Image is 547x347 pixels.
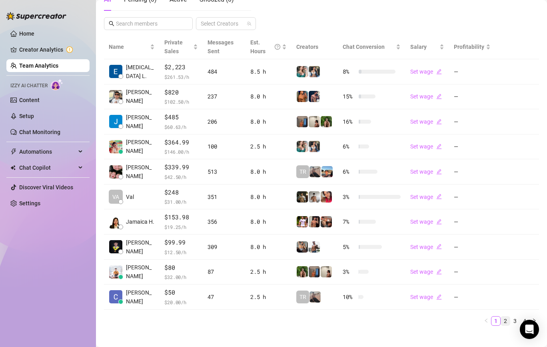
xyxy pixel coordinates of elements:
[164,123,198,131] span: $ 60.63 /h
[343,117,355,126] span: 16 %
[410,44,427,50] span: Salary
[208,117,241,126] div: 206
[126,193,134,201] span: Val
[109,42,148,51] span: Name
[410,294,442,300] a: Set wageedit
[309,191,320,203] img: aussieboy_j
[309,166,321,177] img: LC
[250,167,287,176] div: 8.0 h
[436,294,442,300] span: edit
[19,200,40,207] a: Settings
[343,142,355,151] span: 6 %
[309,216,320,227] img: Zach
[529,316,539,326] button: right
[343,217,355,226] span: 7 %
[126,238,155,256] span: [PERSON_NAME]
[19,97,40,103] a: Content
[164,112,198,122] span: $485
[164,39,183,54] span: Private Sales
[247,21,252,26] span: team
[126,263,155,281] span: [PERSON_NAME]
[410,118,442,125] a: Set wageedit
[250,217,287,226] div: 8.0 h
[297,141,308,152] img: Zaddy
[250,293,287,301] div: 2.5 h
[410,269,442,275] a: Set wageedit
[19,43,83,56] a: Creator Analytics exclamation-circle
[164,213,198,222] span: $153.98
[109,265,122,279] img: Jayson Roa
[109,215,122,229] img: Jamaica Hurtado
[436,69,442,74] span: edit
[449,109,495,134] td: —
[343,92,355,101] span: 15 %
[250,92,287,101] div: 8.0 h
[410,244,442,250] a: Set wageedit
[491,317,500,325] a: 1
[208,92,241,101] div: 237
[19,30,34,37] a: Home
[309,116,320,127] img: Ralphy
[481,316,491,326] button: left
[343,167,355,176] span: 6 %
[109,290,122,303] img: Charmaine Javil…
[449,159,495,185] td: —
[309,291,321,303] img: LC
[19,129,60,135] a: Chat Monitoring
[449,260,495,285] td: —
[532,318,537,323] span: right
[449,134,495,160] td: —
[109,165,122,179] img: Regine Ore
[164,148,198,156] span: $ 146.00 /h
[275,38,280,56] span: question-circle
[164,223,198,231] span: $ 19.25 /h
[208,193,241,201] div: 351
[208,293,241,301] div: 47
[343,243,355,251] span: 5 %
[410,143,442,150] a: Set wageedit
[19,62,58,69] a: Team Analytics
[511,317,519,325] a: 3
[51,79,63,90] img: AI Chatter
[321,216,332,227] img: Osvaldo
[436,244,442,249] span: edit
[436,144,442,149] span: edit
[164,88,198,97] span: $820
[436,269,442,275] span: edit
[501,317,510,325] a: 2
[208,39,234,54] span: Messages Sent
[449,285,495,310] td: —
[208,167,241,176] div: 513
[436,119,442,124] span: edit
[297,91,308,102] img: JG
[343,193,355,201] span: 3 %
[109,21,114,26] span: search
[208,67,241,76] div: 484
[126,217,154,226] span: Jamaica H.
[321,191,332,203] img: Vanessa
[491,316,501,326] li: 1
[297,116,308,127] img: Wayne
[309,241,320,253] img: JUSTIN
[436,219,442,225] span: edit
[297,241,308,253] img: George
[208,267,241,276] div: 87
[410,219,442,225] a: Set wageedit
[343,267,355,276] span: 3 %
[343,44,385,50] span: Chat Conversion
[484,318,489,323] span: left
[297,216,308,227] img: Hector
[19,161,76,174] span: Chat Copilot
[454,44,484,50] span: Profitability
[410,194,442,200] a: Set wageedit
[410,68,442,75] a: Set wageedit
[481,316,491,326] li: Previous Page
[10,148,17,155] span: thunderbolt
[410,93,442,100] a: Set wageedit
[520,320,539,339] div: Open Intercom Messenger
[297,266,308,277] img: Nathaniel
[343,67,355,76] span: 8 %
[164,273,198,281] span: $ 32.00 /h
[164,248,198,256] span: $ 12.50 /h
[299,293,306,301] span: TR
